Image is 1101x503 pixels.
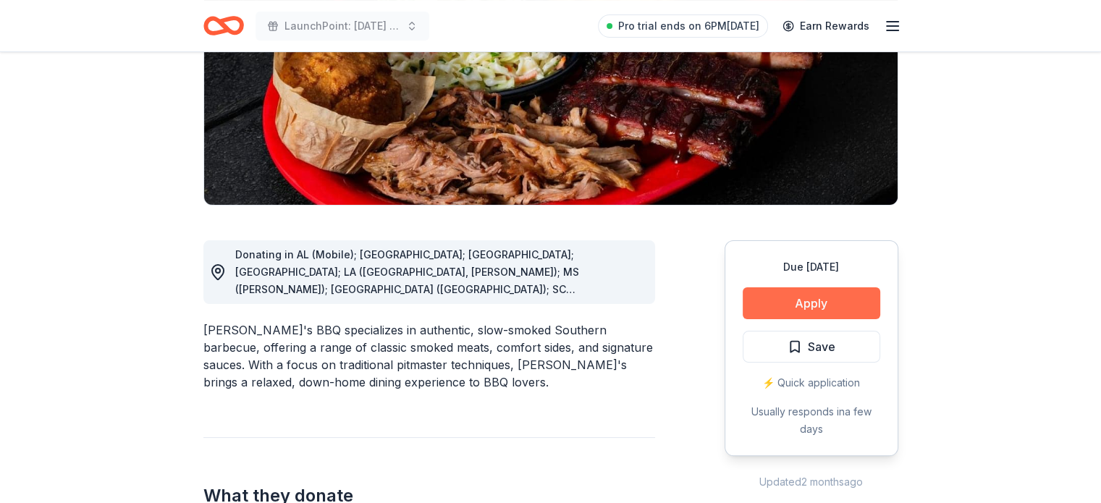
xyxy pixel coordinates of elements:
span: Pro trial ends on 6PM[DATE] [618,17,759,35]
div: ⚡️ Quick application [743,374,880,392]
button: Apply [743,287,880,319]
a: Earn Rewards [774,13,878,39]
button: LaunchPoint: [DATE] Connection [256,12,429,41]
a: Pro trial ends on 6PM[DATE] [598,14,768,38]
div: Usually responds in a few days [743,403,880,438]
div: Due [DATE] [743,258,880,276]
span: Donating in AL (Mobile); [GEOGRAPHIC_DATA]; [GEOGRAPHIC_DATA]; [GEOGRAPHIC_DATA]; LA ([GEOGRAPHIC... [235,248,579,313]
div: [PERSON_NAME]'s BBQ specializes in authentic, slow-smoked Southern barbecue, offering a range of ... [203,321,655,391]
span: Save [808,337,835,356]
div: Updated 2 months ago [725,473,898,491]
button: Save [743,331,880,363]
a: Home [203,9,244,43]
span: LaunchPoint: [DATE] Connection [284,17,400,35]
